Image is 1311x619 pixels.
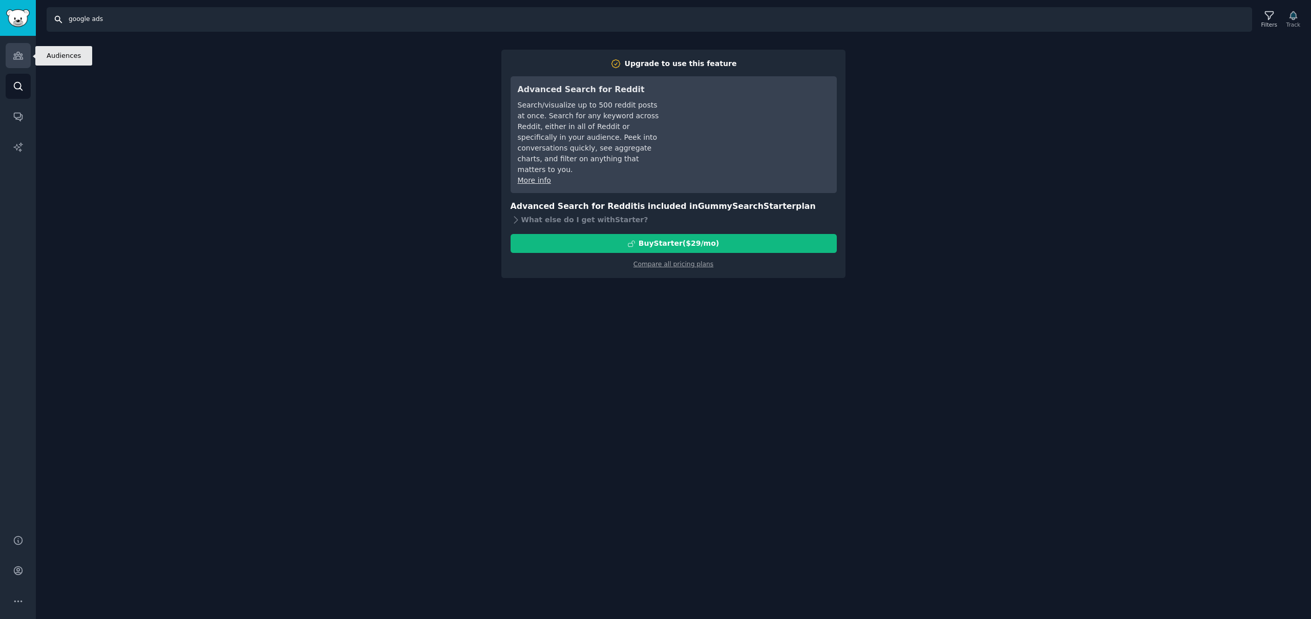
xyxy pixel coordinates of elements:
span: GummySearch Starter [698,201,796,211]
h3: Advanced Search for Reddit is included in plan [511,200,837,213]
div: Search/visualize up to 500 reddit posts at once. Search for any keyword across Reddit, either in ... [518,100,662,175]
a: Compare all pricing plans [633,261,713,268]
div: Buy Starter ($ 29 /mo ) [639,238,719,249]
button: BuyStarter($29/mo) [511,234,837,253]
div: Upgrade to use this feature [625,58,737,69]
iframe: YouTube video player [676,83,830,160]
h3: Advanced Search for Reddit [518,83,662,96]
input: Search Keyword [47,7,1252,32]
div: What else do I get with Starter ? [511,212,837,227]
a: More info [518,176,551,184]
div: Filters [1261,21,1277,28]
img: GummySearch logo [6,9,30,27]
